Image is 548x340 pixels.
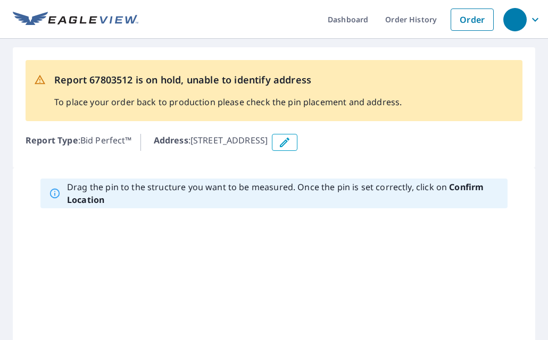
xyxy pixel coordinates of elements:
p: Report 67803512 is on hold, unable to identify address [54,73,402,87]
a: Order [451,8,494,31]
p: Drag the pin to the structure you want to be measured. Once the pin is set correctly, click on [67,181,499,206]
p: To place your order back to production please check the pin placement and address. [54,96,402,108]
p: : [STREET_ADDRESS] [154,134,268,151]
b: Report Type [26,134,78,146]
img: EV Logo [13,12,138,28]
b: Address [154,134,188,146]
p: : Bid Perfect™ [26,134,132,151]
